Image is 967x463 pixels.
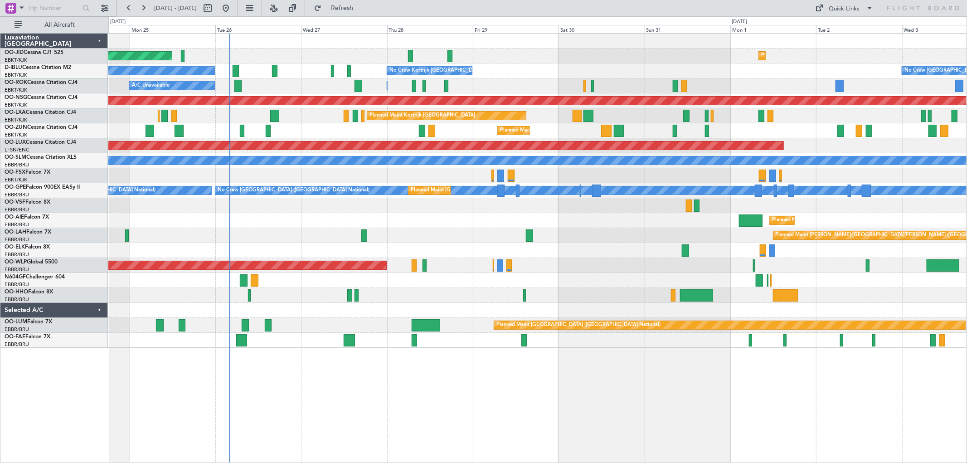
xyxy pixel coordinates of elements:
div: Sun 31 [645,25,730,33]
div: Planned Maint Kortrijk-[GEOGRAPHIC_DATA] [369,109,475,122]
div: Planned Maint [GEOGRAPHIC_DATA] ([GEOGRAPHIC_DATA]) [772,214,915,227]
a: OO-ROKCessna Citation CJ4 [5,80,78,85]
div: Wed 27 [301,25,387,33]
span: [DATE] - [DATE] [154,4,197,12]
span: OO-NSG [5,95,27,100]
a: EBBR/BRU [5,221,29,228]
a: LFSN/ENC [5,146,29,153]
a: EBKT/KJK [5,72,27,78]
a: EBKT/KJK [5,102,27,108]
span: OO-LAH [5,229,26,235]
span: OO-SLM [5,155,26,160]
a: OO-FAEFalcon 7X [5,334,50,340]
a: OO-AIEFalcon 7X [5,214,49,220]
a: EBBR/BRU [5,326,29,333]
a: OO-SLMCessna Citation XLS [5,155,77,160]
div: Tue 26 [215,25,301,33]
a: OO-WLPGlobal 5500 [5,259,58,265]
span: OO-HHO [5,289,28,295]
div: [DATE] [732,18,747,26]
span: OO-FAE [5,334,25,340]
div: Quick Links [829,5,860,14]
button: Quick Links [811,1,878,15]
a: OO-LAHFalcon 7X [5,229,51,235]
a: EBKT/KJK [5,57,27,63]
a: EBKT/KJK [5,132,27,138]
div: Mon 1 [730,25,816,33]
div: No Crew Kortrijk-[GEOGRAPHIC_DATA] [389,64,483,78]
span: OO-GPE [5,185,26,190]
a: OO-VSFFalcon 8X [5,200,50,205]
span: D-IBLU [5,65,22,70]
a: EBBR/BRU [5,296,29,303]
span: OO-LUM [5,319,27,325]
button: Refresh [310,1,364,15]
span: OO-AIE [5,214,24,220]
input: Trip Number [28,1,80,15]
span: OO-ELK [5,244,25,250]
div: A/C Unavailable [132,79,170,93]
div: Planned Maint [GEOGRAPHIC_DATA] ([GEOGRAPHIC_DATA] National) [496,318,661,332]
a: EBBR/BRU [5,266,29,273]
a: OO-GPEFalcon 900EX EASy II [5,185,80,190]
a: OO-JIDCessna CJ1 525 [5,50,63,55]
a: EBBR/BRU [5,206,29,213]
a: OO-LUXCessna Citation CJ4 [5,140,76,145]
div: Planned Maint Kortrijk-[GEOGRAPHIC_DATA] [500,124,606,137]
div: Planned Maint [GEOGRAPHIC_DATA] ([GEOGRAPHIC_DATA] National) [411,184,575,197]
a: EBBR/BRU [5,251,29,258]
div: Thu 28 [387,25,473,33]
a: EBBR/BRU [5,341,29,348]
span: Refresh [323,5,361,11]
a: EBKT/KJK [5,117,27,123]
div: Tue 2 [816,25,902,33]
a: EBBR/BRU [5,161,29,168]
span: OO-JID [5,50,24,55]
div: No Crew [GEOGRAPHIC_DATA] ([GEOGRAPHIC_DATA] National) [218,184,369,197]
span: OO-ZUN [5,125,27,130]
a: OO-LXACessna Citation CJ4 [5,110,76,115]
a: OO-HHOFalcon 8X [5,289,53,295]
a: OO-ZUNCessna Citation CJ4 [5,125,78,130]
div: Sat 30 [559,25,644,33]
a: N604GFChallenger 604 [5,274,65,280]
span: OO-ROK [5,80,27,85]
a: D-IBLUCessna Citation M2 [5,65,71,70]
a: OO-NSGCessna Citation CJ4 [5,95,78,100]
span: OO-VSF [5,200,25,205]
div: [DATE] [110,18,126,26]
a: OO-ELKFalcon 8X [5,244,50,250]
span: N604GF [5,274,26,280]
button: All Aircraft [10,18,98,32]
a: EBBR/BRU [5,236,29,243]
div: Fri 29 [473,25,559,33]
span: OO-LXA [5,110,26,115]
a: EBBR/BRU [5,191,29,198]
a: OO-LUMFalcon 7X [5,319,52,325]
span: OO-FSX [5,170,25,175]
a: OO-FSXFalcon 7X [5,170,50,175]
div: Planned Maint Kortrijk-[GEOGRAPHIC_DATA] [761,49,867,63]
span: OO-WLP [5,259,27,265]
a: EBKT/KJK [5,87,27,93]
div: Mon 25 [130,25,215,33]
a: EBBR/BRU [5,281,29,288]
span: OO-LUX [5,140,26,145]
a: EBKT/KJK [5,176,27,183]
span: All Aircraft [24,22,96,28]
